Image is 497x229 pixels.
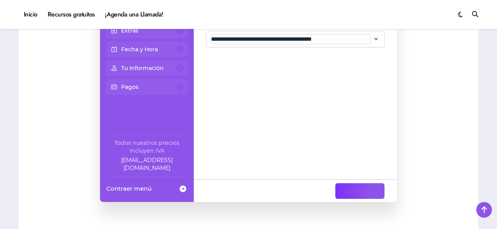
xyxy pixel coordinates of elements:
span: Contraer menú [106,184,152,193]
a: Recursos gratuitos [43,4,100,25]
span: Continuar [345,186,375,196]
a: Company email: ayuda@elhadadelasvacantes.com [106,156,188,172]
p: Tu Información [121,64,164,72]
div: Todos nuestros precios incluyen IVA [106,139,188,155]
p: Fecha y Hora [121,45,158,53]
p: Pagos [121,83,138,91]
a: Inicio [19,4,43,25]
button: Continuar [335,183,384,199]
a: ¡Agenda una Llamada! [100,4,168,25]
p: Extras [121,27,138,34]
